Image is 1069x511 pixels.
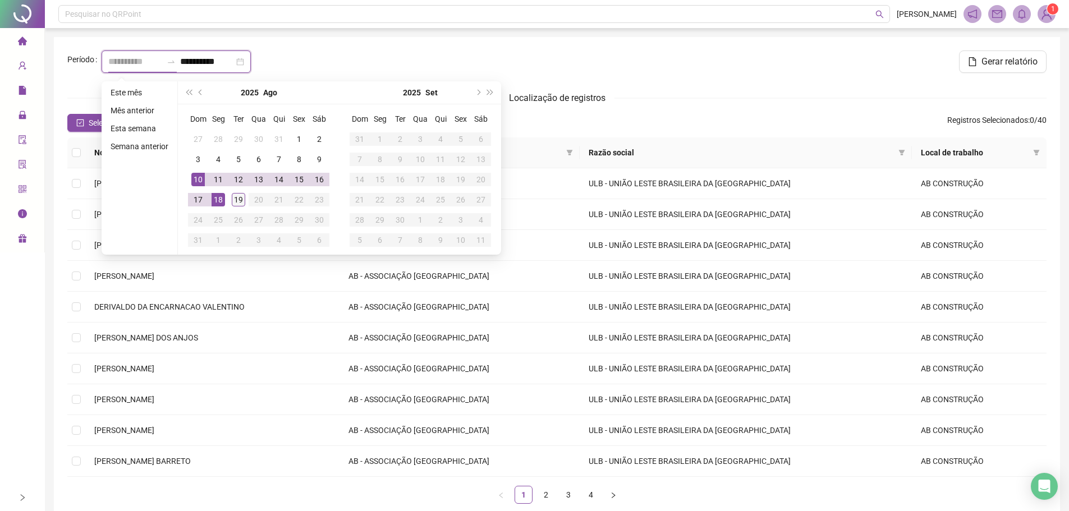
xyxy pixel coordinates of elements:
td: 2025-10-09 [430,230,451,250]
button: year panel [403,81,421,104]
span: filter [1033,149,1040,156]
span: [PERSON_NAME] [94,210,154,219]
span: Período [67,53,94,66]
td: 2025-08-19 [228,190,249,210]
div: 18 [212,193,225,206]
div: 29 [232,132,245,146]
span: right [610,492,617,499]
sup: Atualize o seu contato no menu Meus Dados [1047,3,1058,15]
td: 2025-08-29 [289,210,309,230]
div: 5 [232,153,245,166]
span: Gerar relatório [981,55,1038,68]
td: 2025-09-20 [471,169,491,190]
a: 3 [560,486,577,503]
span: home [18,31,27,54]
div: 1 [292,132,306,146]
span: [PERSON_NAME] [94,426,154,435]
div: 29 [292,213,306,227]
div: 6 [252,153,265,166]
span: Local de trabalho [921,146,1029,159]
td: 2025-08-31 [350,129,370,149]
div: 27 [252,213,265,227]
td: 2025-08-12 [228,169,249,190]
li: Próxima página [604,486,622,504]
div: 1 [414,213,427,227]
div: 2 [434,213,447,227]
div: 5 [292,233,306,247]
td: ULB - UNIÃO LESTE BRASILEIRA DA [GEOGRAPHIC_DATA] [580,230,912,261]
td: 2025-08-03 [188,149,208,169]
span: qrcode [18,179,27,202]
div: 22 [292,193,306,206]
button: prev-year [195,81,207,104]
div: 20 [252,193,265,206]
div: 31 [191,233,205,247]
td: 2025-07-27 [188,129,208,149]
span: info-circle [18,204,27,227]
span: search [875,10,884,19]
button: month panel [425,81,438,104]
td: 2025-07-28 [208,129,228,149]
div: 31 [272,132,286,146]
td: 2025-08-25 [208,210,228,230]
td: 2025-09-02 [228,230,249,250]
div: 12 [454,153,467,166]
th: Seg [208,109,228,129]
div: 23 [393,193,407,206]
button: Selecionar todos [67,114,155,132]
span: [PERSON_NAME] [94,395,154,404]
th: Seg [370,109,390,129]
div: 14 [353,173,366,186]
td: 2025-08-28 [269,210,289,230]
div: 8 [373,153,387,166]
span: gift [18,229,27,251]
div: 1 [212,233,225,247]
td: 2025-09-06 [471,129,491,149]
button: right [604,486,622,504]
span: Registros Selecionados [947,116,1028,125]
td: 2025-09-04 [269,230,289,250]
div: 19 [454,173,467,186]
div: 11 [434,153,447,166]
td: ULB - UNIÃO LESTE BRASILEIRA DA [GEOGRAPHIC_DATA] [580,199,912,230]
div: 4 [434,132,447,146]
div: 3 [414,132,427,146]
td: 2025-08-17 [188,190,208,210]
th: Ter [390,109,410,129]
td: 2025-09-22 [370,190,390,210]
td: 2025-10-11 [471,230,491,250]
td: 2025-08-18 [208,190,228,210]
td: 2025-09-05 [451,129,471,149]
div: 16 [313,173,326,186]
div: 21 [272,193,286,206]
td: 2025-09-18 [430,169,451,190]
div: 8 [292,153,306,166]
div: 9 [313,153,326,166]
td: 2025-08-16 [309,169,329,190]
td: 2025-09-24 [410,190,430,210]
td: 2025-09-03 [410,129,430,149]
td: 2025-09-11 [430,149,451,169]
td: AB - ASSOCIAÇÃO [GEOGRAPHIC_DATA] [339,292,579,323]
th: Dom [188,109,208,129]
td: ULB - UNIÃO LESTE BRASILEIRA DA [GEOGRAPHIC_DATA] [580,446,912,477]
li: 4 [582,486,600,504]
li: 3 [559,486,577,504]
div: 8 [414,233,427,247]
div: 1 [373,132,387,146]
td: 2025-10-10 [451,230,471,250]
div: 26 [454,193,467,206]
div: 28 [353,213,366,227]
a: 1 [515,486,532,503]
span: Selecionar todos [89,117,146,129]
div: 25 [434,193,447,206]
div: 30 [313,213,326,227]
div: 3 [454,213,467,227]
span: audit [18,130,27,153]
div: 24 [191,213,205,227]
div: 28 [272,213,286,227]
td: AB - ASSOCIAÇÃO [GEOGRAPHIC_DATA] [339,353,579,384]
td: 2025-08-30 [309,210,329,230]
img: 73052 [1038,6,1055,22]
div: 16 [393,173,407,186]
